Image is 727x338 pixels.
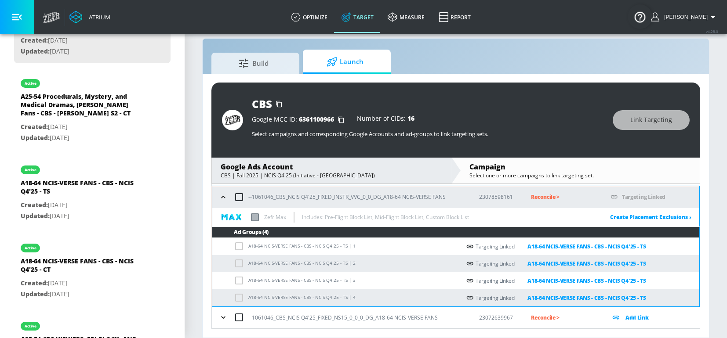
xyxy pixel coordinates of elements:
span: login as: sarah.ly@zefr.com [661,14,708,20]
div: active [25,81,36,86]
div: activeA25-54 Procedurals, Mystery, and Medical Dramas, [PERSON_NAME] Fans - CBS - [PERSON_NAME] S... [14,70,171,150]
a: optimize [284,1,334,33]
p: Add Link [625,313,649,323]
div: A18-64 NCIS-VERSE FANS - CBS - NCIS Q4'25 - TS [21,179,144,200]
div: activeA18-64 NCIS-VERSE FANS - CBS - NCIS Q4'25 - CTCreated:[DATE]Updated:[DATE] [14,235,171,306]
span: 6361100966 [299,115,334,123]
button: Open Resource Center [628,4,652,29]
div: activeA18-64 NCIS-VERSE FANS - CBS - NCIS Q4'25 - TSCreated:[DATE]Updated:[DATE] [14,157,171,228]
a: A18-64 NCIS-VERSE FANS - CBS - NCIS Q4'25 - TS [514,293,646,303]
div: Targeting Linked [476,276,646,286]
p: --1061046_CBS_NCIS Q4'25_FIXED_NS15_0_0_0_DG_A18-64 NCIS-VERSE FANS [248,313,438,322]
p: [DATE] [21,46,144,57]
a: Create Placement Exclusions › [610,213,691,221]
td: A18-64 NCIS-VERSE FANS - CBS - NCIS Q4 25 - TS | 1 [212,238,461,255]
span: Updated: [21,212,50,220]
a: Report [432,1,478,33]
div: Google Ads Account [221,162,442,172]
span: Updated: [21,47,50,55]
div: Targeting Linked [476,259,646,269]
div: active [25,168,36,172]
div: CBS [252,97,272,111]
div: Campaign [469,162,691,172]
span: Created: [21,279,48,287]
div: CBS | Fall 2025 | NCIS Q4'25 (Initiative - [GEOGRAPHIC_DATA]) [221,172,442,179]
div: Targeting Linked [476,293,646,303]
p: Reconcile > [531,313,596,323]
div: A25-54 Procedurals, Mystery, and Medical Dramas, [PERSON_NAME] Fans - CBS - [PERSON_NAME] S2 - CT [21,92,144,122]
p: 23078598161 [479,192,517,201]
p: [DATE] [21,289,144,300]
td: A18-64 NCIS-VERSE FANS - CBS - NCIS Q4 25 - TS | 3 [212,272,461,289]
span: Grouped Linked campaigns disable add groups selection. [234,243,248,249]
div: Google MCC ID: [252,115,348,124]
a: measure [381,1,432,33]
span: Created: [21,201,48,209]
p: [DATE] [21,133,144,144]
span: Launch [312,51,378,72]
div: active [25,246,36,250]
a: Target [334,1,381,33]
p: [DATE] [21,278,144,289]
span: 16 [407,114,414,122]
span: Created: [21,122,48,131]
p: Zefr Max [264,212,286,222]
div: Google Ads AccountCBS | Fall 2025 | NCIS Q4'25 (Initiative - [GEOGRAPHIC_DATA]) [212,158,451,183]
div: A18-64 NCIS-VERSE FANS - CBS - NCIS Q4'25 - CT [21,257,144,278]
a: A18-64 NCIS-VERSE FANS - CBS - NCIS Q4'25 - TS [514,276,646,286]
p: 23072639967 [479,313,517,322]
a: Targeting Linked [622,193,665,201]
span: Updated: [21,290,50,298]
p: --1061046_CBS_NCIS Q4'25_FIXED_INSTR_VVC_0_0_DG_A18-64 NCIS-VERSE FANS [248,192,446,201]
div: Select one or more campaigns to link targeting set. [469,172,691,179]
td: A18-64 NCIS-VERSE FANS - CBS - NCIS Q4 25 - TS | 4 [212,289,461,306]
a: Atrium [69,11,110,24]
th: Ad Groups (4) [212,227,699,238]
p: [DATE] [21,35,144,46]
span: Updated: [21,133,50,142]
span: Build [220,53,287,74]
div: active [25,324,36,328]
td: A18-64 NCIS-VERSE FANS - CBS - NCIS Q4 25 - TS | 2 [212,255,461,272]
p: Includes: Pre-Flight Block List, Mid-Flight Block List, Custom Block List [302,212,469,222]
div: Add Link [611,313,700,323]
div: Targeting Linked [476,241,646,252]
a: A18-64 NCIS-VERSE FANS - CBS - NCIS Q4'25 - TS [514,259,646,269]
p: [DATE] [21,200,144,211]
a: A18-64 NCIS-VERSE FANS - CBS - NCIS Q4'25 - TS [514,241,646,252]
p: [DATE] [21,122,144,133]
span: Created: [21,36,48,44]
div: Atrium [85,13,110,21]
p: [DATE] [21,211,144,222]
button: [PERSON_NAME] [651,12,718,22]
span: v 4.28.0 [706,29,718,34]
p: Select campaigns and corresponding Google Accounts and ad-groups to link targeting sets. [252,130,604,138]
div: Number of CIDs: [357,115,414,124]
p: Reconcile > [531,192,596,202]
span: Grouped Linked campaigns disable add groups selection. [234,260,248,266]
